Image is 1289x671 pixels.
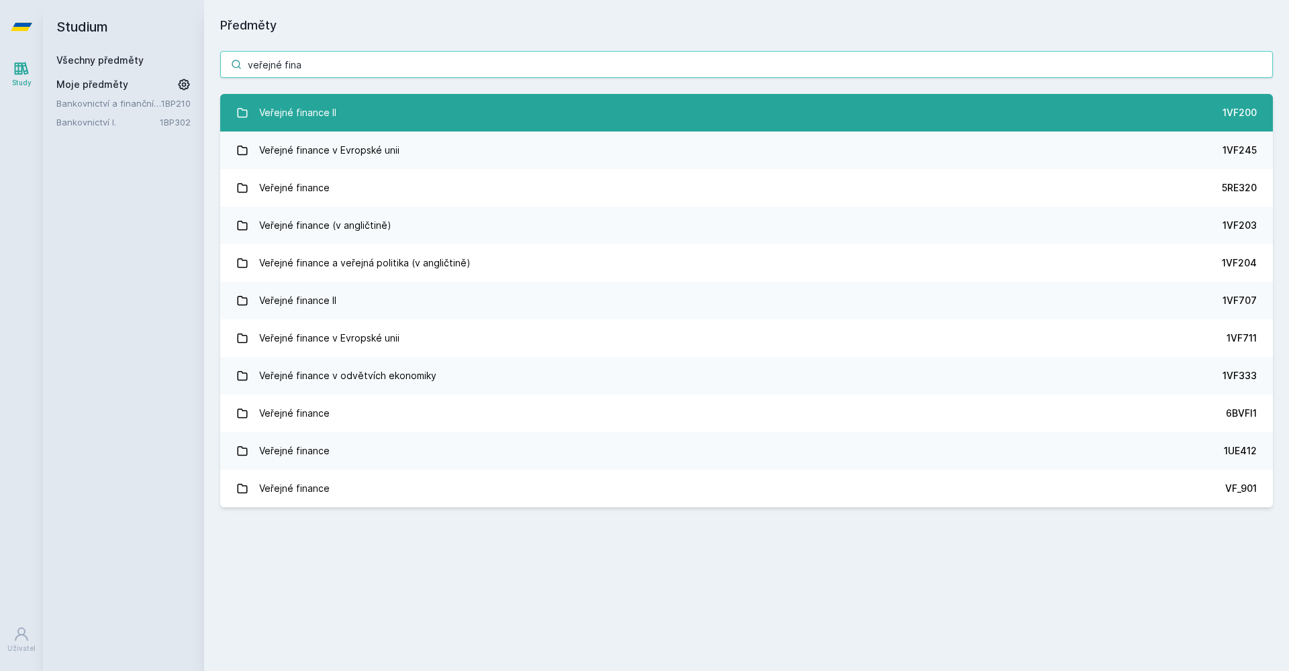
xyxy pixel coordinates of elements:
[3,619,40,660] a: Uživatel
[56,54,144,66] a: Všechny předměty
[1223,106,1257,119] div: 1VF200
[1226,407,1257,420] div: 6BVFI1
[259,325,399,352] div: Veřejné finance v Evropské unii
[259,212,391,239] div: Veřejné finance (v angličtině)
[220,51,1273,78] input: Název nebo ident předmětu…
[220,470,1273,507] a: Veřejné finance VF_901
[1222,256,1257,270] div: 1VF204
[220,357,1273,395] a: Veřejné finance v odvětvích ekonomiky 1VF333
[1223,144,1257,157] div: 1VF245
[1224,444,1257,458] div: 1UE412
[259,400,330,427] div: Veřejné finance
[160,117,191,127] a: 1BP302
[1225,482,1257,495] div: VF_901
[259,250,471,276] div: Veřejné finance a veřejná politika (v angličtině)
[220,169,1273,207] a: Veřejné finance 5RE320
[259,475,330,502] div: Veřejné finance
[56,78,128,91] span: Moje předměty
[56,97,161,110] a: Bankovnictví a finanční instituce
[56,115,160,129] a: Bankovnictví I.
[259,137,399,164] div: Veřejné finance v Evropské unii
[3,54,40,95] a: Study
[259,99,336,126] div: Veřejné finance II
[259,287,336,314] div: Veřejné finance II
[1227,331,1257,345] div: 1VF711
[259,174,330,201] div: Veřejné finance
[259,362,436,389] div: Veřejné finance v odvětvích ekonomiky
[12,78,32,88] div: Study
[220,94,1273,132] a: Veřejné finance II 1VF200
[220,395,1273,432] a: Veřejné finance 6BVFI1
[220,432,1273,470] a: Veřejné finance 1UE412
[220,319,1273,357] a: Veřejné finance v Evropské unii 1VF711
[7,643,36,654] div: Uživatel
[1223,219,1257,232] div: 1VF203
[1223,369,1257,382] div: 1VF333
[161,98,191,109] a: 1BP210
[220,207,1273,244] a: Veřejné finance (v angličtině) 1VF203
[220,132,1273,169] a: Veřejné finance v Evropské unii 1VF245
[259,437,330,464] div: Veřejné finance
[220,282,1273,319] a: Veřejné finance II 1VF707
[220,244,1273,282] a: Veřejné finance a veřejná politika (v angličtině) 1VF204
[1223,294,1257,307] div: 1VF707
[1222,181,1257,195] div: 5RE320
[220,16,1273,35] h1: Předměty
